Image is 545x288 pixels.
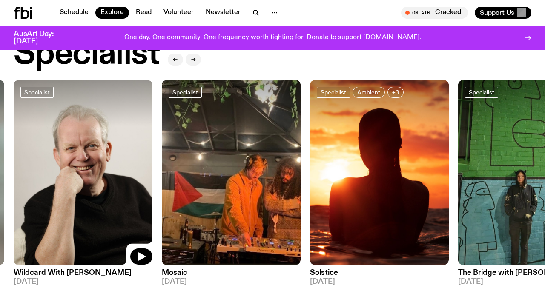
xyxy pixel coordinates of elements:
[310,80,449,265] img: A girl standing in the ocean as waist level, staring into the rise of the sun.
[14,80,152,265] img: Stuart is smiling charmingly, wearing a black t-shirt against a stark white background.
[469,89,494,95] span: Specialist
[14,31,68,45] h3: AusArt Day: [DATE]
[131,7,157,19] a: Read
[124,34,421,42] p: One day. One community. One frequency worth fighting for. Donate to support [DOMAIN_NAME].
[201,7,246,19] a: Newsletter
[465,87,498,98] a: Specialist
[14,38,159,71] h2: Specialist
[310,278,449,285] span: [DATE]
[54,7,94,19] a: Schedule
[162,80,301,265] img: Tommy and Jono Playing at a fundraiser for Palestine
[24,89,50,95] span: Specialist
[158,7,199,19] a: Volunteer
[14,278,152,285] span: [DATE]
[317,87,350,98] a: Specialist
[321,89,346,95] span: Specialist
[162,265,301,285] a: Mosaic[DATE]
[310,265,449,285] a: Solstice[DATE]
[172,89,198,95] span: Specialist
[353,87,385,98] a: Ambient
[14,269,152,277] h3: Wildcard With [PERSON_NAME]
[14,265,152,285] a: Wildcard With [PERSON_NAME][DATE]
[162,269,301,277] h3: Mosaic
[357,89,380,95] span: Ambient
[401,7,468,19] button: On AirCracked
[480,9,514,17] span: Support Us
[392,89,399,95] span: +3
[95,7,129,19] a: Explore
[162,278,301,285] span: [DATE]
[169,87,202,98] a: Specialist
[310,269,449,277] h3: Solstice
[475,7,531,19] button: Support Us
[20,87,54,98] a: Specialist
[387,87,404,98] button: +3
